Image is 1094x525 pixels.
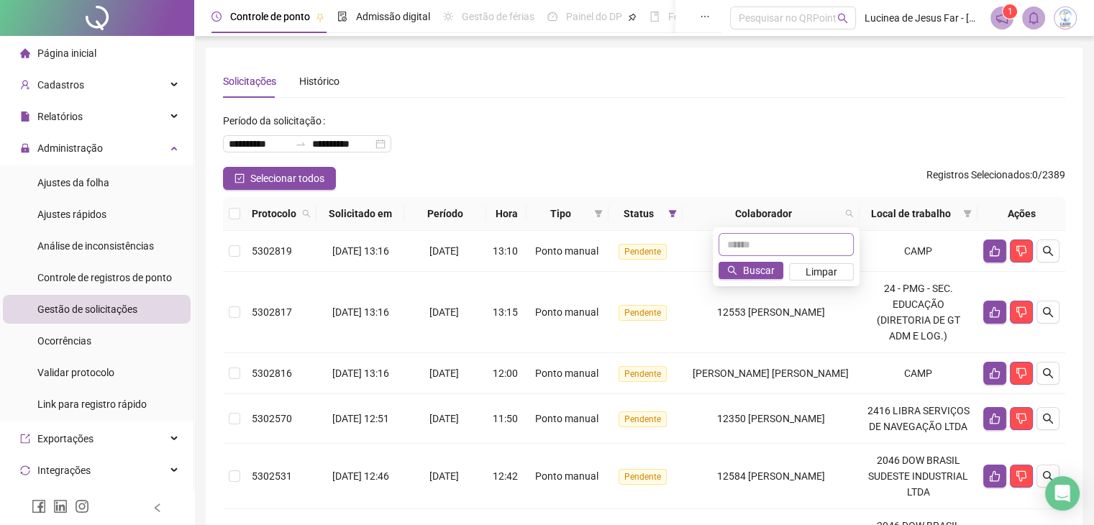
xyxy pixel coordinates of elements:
span: pushpin [628,13,637,22]
span: search [1042,470,1054,482]
span: ellipsis [700,12,710,22]
span: Pendente [619,366,667,382]
span: [DATE] 12:46 [332,470,389,482]
span: Colaborador [688,206,839,222]
span: 5302570 [252,413,292,424]
span: dashboard [547,12,557,22]
span: [DATE] [429,367,459,379]
div: Solicitações [223,73,276,89]
span: Selecionar todos [250,170,324,186]
span: clock-circle [211,12,222,22]
td: 2416 LIBRA SERVIÇOS DE NAVEGAÇÃO LTDA [860,394,977,444]
span: Ocorrências [37,335,91,347]
span: notification [995,12,1008,24]
span: Ponto manual [535,470,598,482]
span: Administração [37,142,103,154]
span: 5302819 [252,245,292,257]
button: Limpar [789,263,854,280]
span: search [1042,245,1054,257]
span: Pendente [619,469,667,485]
span: search [1042,306,1054,318]
span: home [20,48,30,58]
span: Buscar [743,262,775,278]
span: search [1042,367,1054,379]
th: Período [404,197,486,231]
span: Local de trabalho [865,206,957,222]
span: : 0 / 2389 [926,167,1065,190]
td: CAMP [860,353,977,394]
span: check-square [234,173,245,183]
sup: 1 [1003,4,1017,19]
span: like [989,306,1000,318]
span: sync [20,465,30,475]
span: Ponto manual [535,245,598,257]
label: Período da solicitação [223,109,331,132]
span: file [20,111,30,122]
span: [DATE] [429,306,459,318]
td: CAMP [860,231,977,272]
span: Ajustes rápidos [37,209,106,220]
span: Folha de pagamento [668,11,760,22]
span: instagram [75,499,89,513]
span: dislike [1016,367,1027,379]
span: facebook [32,499,46,513]
span: dislike [1016,245,1027,257]
span: Limpar [806,264,837,280]
span: Página inicial [37,47,96,59]
span: [DATE] [429,413,459,424]
span: filter [594,209,603,218]
span: 12584 [PERSON_NAME] [717,470,825,482]
span: Exportações [37,433,94,444]
span: search [842,203,857,224]
span: 5302816 [252,367,292,379]
span: Relatórios [37,111,83,122]
span: 13:15 [493,306,518,318]
span: like [989,470,1000,482]
span: Painel do DP [566,11,622,22]
span: 12553 [PERSON_NAME] [717,306,825,318]
span: [DATE] 13:16 [332,367,389,379]
span: Admissão digital [356,11,430,22]
span: left [152,503,163,513]
span: Ponto manual [535,413,598,424]
span: filter [591,203,606,224]
span: search [837,13,848,24]
span: swap-right [295,138,306,150]
span: Link para registro rápido [37,398,147,410]
span: [DATE] 13:16 [332,306,389,318]
span: search [1042,413,1054,424]
span: filter [963,209,972,218]
span: 1 [1008,6,1013,17]
span: search [727,265,737,275]
span: Protocolo [252,206,296,222]
span: dislike [1016,413,1027,424]
div: Ações [983,206,1059,222]
button: Buscar [719,262,783,279]
td: 2046 DOW BRASIL SUDESTE INDUSTRIAL LTDA [860,444,977,509]
span: dislike [1016,306,1027,318]
span: Integrações [37,465,91,476]
span: filter [665,203,680,224]
span: lock [20,143,30,153]
span: Análise de inconsistências [37,240,154,252]
span: 5302531 [252,470,292,482]
span: pushpin [316,13,324,22]
span: 12:00 [493,367,518,379]
span: like [989,413,1000,424]
span: [DATE] 13:16 [332,245,389,257]
span: [DATE] [429,245,459,257]
span: search [299,203,314,224]
span: filter [960,203,975,224]
th: Solicitado em [316,197,404,231]
span: search [845,209,854,218]
span: like [989,245,1000,257]
span: sun [443,12,453,22]
span: like [989,367,1000,379]
span: filter [668,209,677,218]
span: Pendente [619,305,667,321]
span: 12:42 [493,470,518,482]
span: user-add [20,80,30,90]
span: Pendente [619,411,667,427]
span: 5302817 [252,306,292,318]
th: Hora [486,197,527,231]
